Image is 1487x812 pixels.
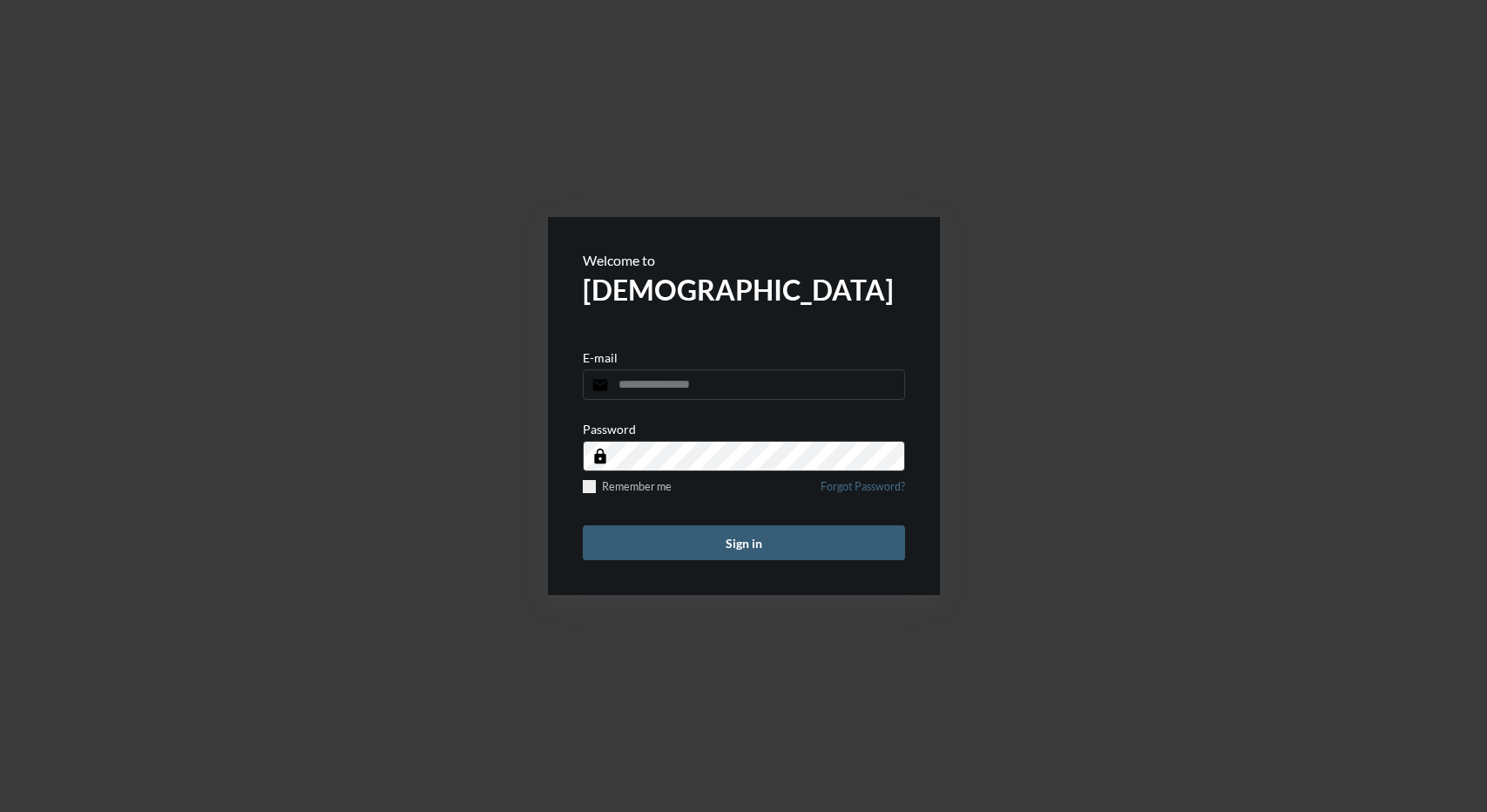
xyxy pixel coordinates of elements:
[583,480,672,493] label: Remember me
[583,252,905,268] p: Welcome to
[583,350,618,365] p: E-mail
[583,525,905,560] button: Sign in
[821,480,905,504] a: Forgot Password?
[583,422,636,436] p: Password
[583,273,905,307] h2: [DEMOGRAPHIC_DATA]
